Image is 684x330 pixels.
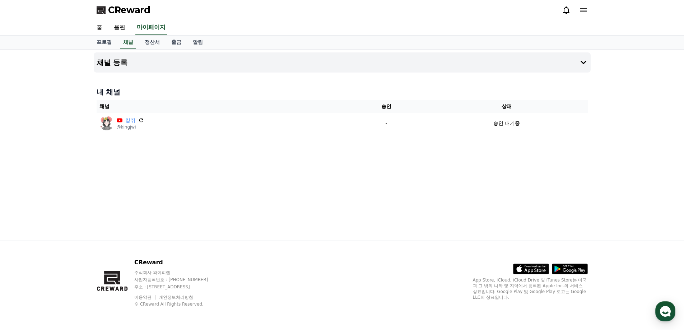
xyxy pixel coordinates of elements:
[134,284,222,290] p: 주소 : [STREET_ADDRESS]
[347,100,425,113] th: 승인
[426,100,588,113] th: 상태
[91,20,108,35] a: 홈
[94,52,591,73] button: 채널 등록
[493,120,520,127] p: 승인 대기중
[120,36,136,49] a: 채널
[159,295,193,300] a: 개인정보처리방침
[117,124,144,130] p: @kingjwi
[97,100,347,113] th: 채널
[97,59,128,66] h4: 채널 등록
[187,36,209,49] a: 알림
[108,20,131,35] a: 음원
[99,116,114,130] img: 킹쥐
[350,120,423,127] p: -
[91,36,117,49] a: 프로필
[134,258,222,267] p: CReward
[97,87,588,97] h4: 내 채널
[134,301,222,307] p: © CReward All Rights Reserved.
[473,277,588,300] p: App Store, iCloud, iCloud Drive 및 iTunes Store는 미국과 그 밖의 나라 및 지역에서 등록된 Apple Inc.의 서비스 상표입니다. Goo...
[108,4,150,16] span: CReward
[134,270,222,275] p: 주식회사 와이피랩
[134,277,222,283] p: 사업자등록번호 : [PHONE_NUMBER]
[135,20,167,35] a: 마이페이지
[134,295,157,300] a: 이용약관
[97,4,150,16] a: CReward
[166,36,187,49] a: 출금
[125,117,135,124] a: 킹쥐
[139,36,166,49] a: 정산서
